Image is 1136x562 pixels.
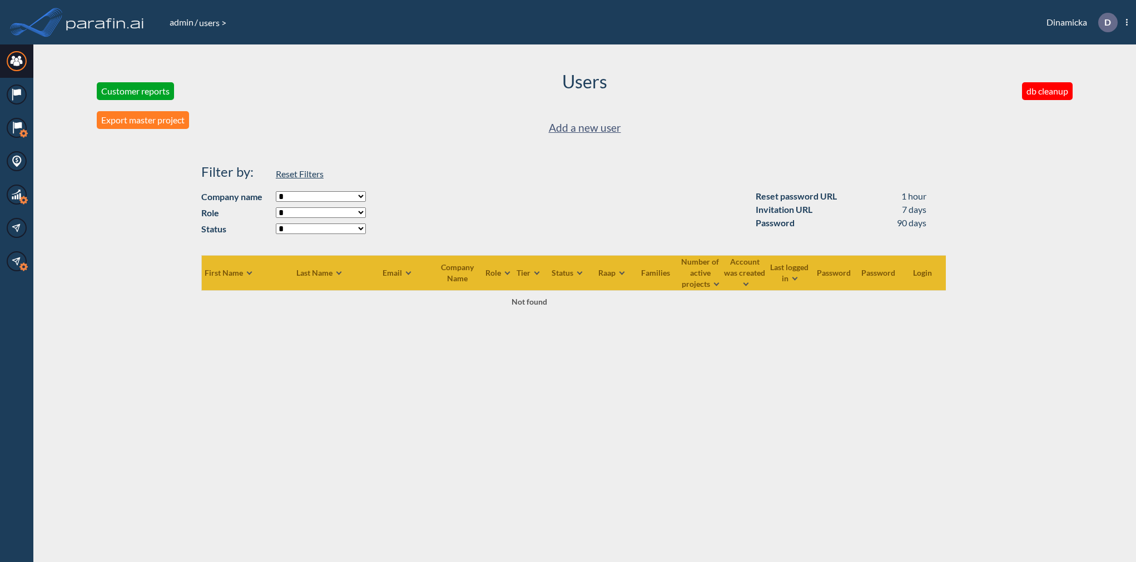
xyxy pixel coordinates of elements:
[512,255,545,290] th: Tier
[201,290,857,312] td: Not found
[756,203,812,216] div: Invitation URL
[296,255,363,290] th: Last Name
[201,222,270,236] strong: Status
[485,255,512,290] th: Role
[1104,17,1111,27] p: D
[276,168,324,179] span: Reset Filters
[545,255,590,290] th: Status
[168,17,195,27] a: admin
[756,216,795,230] div: Password
[168,16,198,29] li: /
[64,11,146,33] img: logo
[634,255,679,290] th: Families
[1030,13,1128,32] div: Dinamicka
[562,71,607,92] h2: Users
[363,255,432,290] th: Email
[756,190,837,203] div: Reset password URL
[723,255,768,290] th: Account was created
[902,203,926,216] div: 7 days
[901,255,946,290] th: Login
[897,216,926,230] div: 90 days
[768,255,812,290] th: Last logged in
[201,255,296,290] th: First Name
[857,255,901,290] th: Password
[201,164,270,180] h4: Filter by:
[201,206,270,220] strong: Role
[590,255,634,290] th: Raap
[679,255,723,290] th: Number of active projects
[201,190,270,203] strong: Company name
[812,255,857,290] th: Password
[198,17,227,28] span: users >
[901,190,926,203] div: 1 hour
[1022,82,1073,100] button: db cleanup
[97,82,174,100] button: Customer reports
[549,119,621,137] a: Add a new user
[97,111,189,129] button: Export master project
[432,255,485,290] th: Company Name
